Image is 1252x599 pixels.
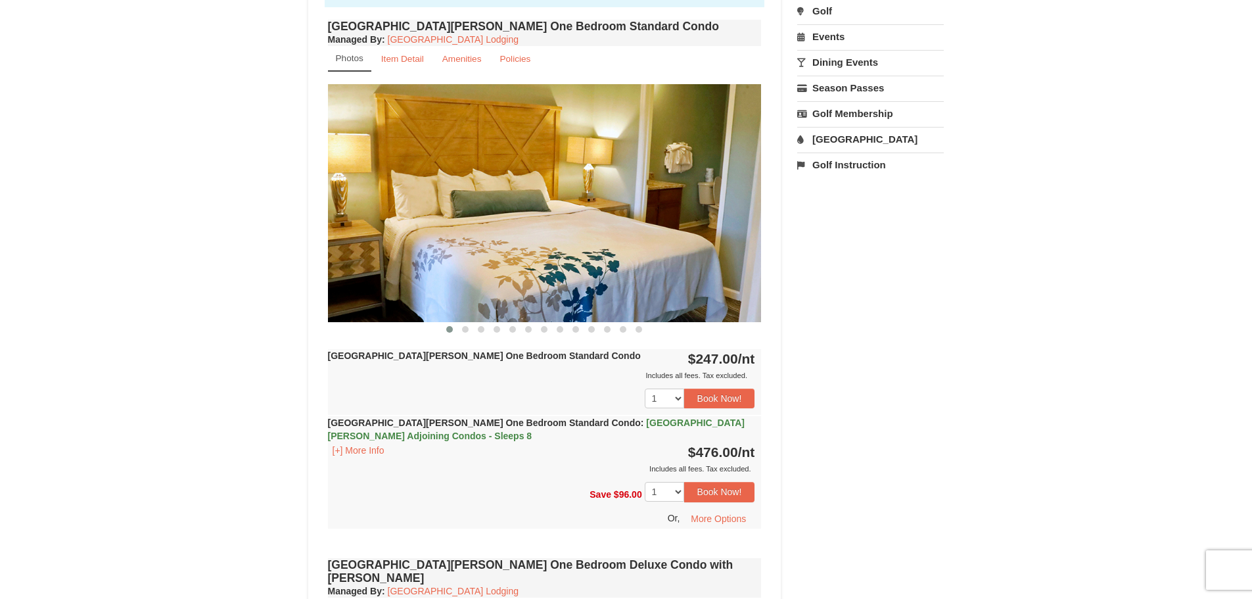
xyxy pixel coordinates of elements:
strong: $247.00 [688,351,755,366]
button: Book Now! [684,482,755,502]
small: Photos [336,53,363,63]
a: Season Passes [797,76,944,100]
a: [GEOGRAPHIC_DATA] Lodging [388,34,519,45]
small: Item Detail [381,54,424,64]
span: /nt [738,444,755,460]
button: More Options [682,509,754,529]
a: Events [797,24,944,49]
img: 18876286-121-55434444.jpg [328,84,762,322]
span: $476.00 [688,444,738,460]
a: Photos [328,46,371,72]
h4: [GEOGRAPHIC_DATA][PERSON_NAME] One Bedroom Deluxe Condo with [PERSON_NAME] [328,558,762,585]
small: Policies [499,54,530,64]
h4: [GEOGRAPHIC_DATA][PERSON_NAME] One Bedroom Standard Condo [328,20,762,33]
button: [+] More Info [328,443,389,458]
strong: : [328,586,385,596]
span: Save [590,489,611,500]
span: : [641,418,644,428]
strong: [GEOGRAPHIC_DATA][PERSON_NAME] One Bedroom Standard Condo [328,350,641,361]
a: [GEOGRAPHIC_DATA] Lodging [388,586,519,596]
span: /nt [738,351,755,366]
button: Book Now! [684,389,755,408]
a: Dining Events [797,50,944,74]
a: [GEOGRAPHIC_DATA] [797,127,944,151]
span: $96.00 [614,489,642,500]
a: Item Detail [373,46,432,72]
div: Includes all fees. Tax excluded. [328,462,755,475]
strong: [GEOGRAPHIC_DATA][PERSON_NAME] One Bedroom Standard Condo [328,418,745,441]
div: Includes all fees. Tax excluded. [328,369,755,382]
span: Or, [668,512,680,523]
span: Managed By [328,34,382,45]
span: Managed By [328,586,382,596]
a: Amenities [434,46,490,72]
strong: : [328,34,385,45]
a: Golf Membership [797,101,944,126]
a: Golf Instruction [797,153,944,177]
a: Policies [491,46,539,72]
small: Amenities [442,54,482,64]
